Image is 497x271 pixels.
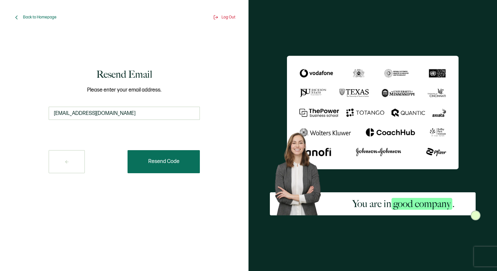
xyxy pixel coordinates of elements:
button: Resend Code [128,150,200,173]
span: Log Out [222,15,235,20]
input: someone@example.com [49,107,200,120]
img: Sertifier Signup - You are in <span class="strong-h">good company</span>. Hero [270,128,332,215]
img: Sertifier We've sent a code to your email address. [287,56,459,169]
span: Back to Homepage [23,15,57,20]
h1: Resend Email [96,68,152,81]
iframe: Chat Widget [384,197,497,271]
span: Please enter your email address. [49,86,200,94]
h2: You are in . [352,197,455,210]
span: Resend Code [148,159,179,164]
